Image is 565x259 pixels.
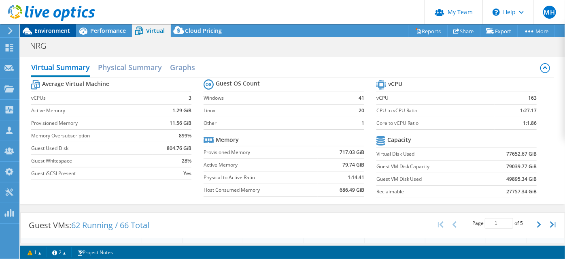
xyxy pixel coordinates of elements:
b: 1:1.86 [523,119,537,127]
b: 899% [179,132,191,140]
label: Reclaimable [376,188,481,196]
div: Guest VMs: [21,213,157,238]
label: vCPU [376,94,495,102]
h2: Graphs [170,59,195,75]
span: Environment [34,27,70,34]
label: Other [204,119,349,127]
label: CPU to vCPU Ratio [376,107,495,115]
h1: NRG [26,41,59,50]
b: 28% [182,157,191,165]
a: Share [447,25,480,37]
b: 41 [359,94,364,102]
label: Provisioned Memory [204,148,317,156]
label: Memory Oversubscription [31,132,153,140]
a: Reports [409,25,448,37]
b: 1:14.41 [348,173,364,182]
svg: \n [493,9,500,16]
b: Memory [216,136,239,144]
label: Guest VM Disk Capacity [376,163,481,171]
h2: Physical Summary [98,59,162,75]
label: Provisioned Memory [31,119,153,127]
b: 717.03 GiB [340,148,364,156]
label: Active Memory [31,107,153,115]
b: 11.56 GiB [170,119,191,127]
label: Active Memory [204,161,317,169]
span: 5 [520,220,523,227]
a: 2 [47,247,72,257]
b: 804.76 GiB [167,144,191,152]
label: Host Consumed Memory [204,186,317,194]
span: Performance [90,27,126,34]
b: Average Virtual Machine [42,80,109,88]
span: Virtual [146,27,165,34]
b: 163 [528,94,537,102]
a: Export [480,25,518,37]
b: Yes [183,169,191,178]
b: 77652.67 GiB [506,150,537,158]
a: More [517,25,555,37]
a: Project Notes [71,247,119,257]
b: Capacity [387,136,411,144]
h2: Virtual Summary [31,59,90,77]
label: Linux [204,107,349,115]
b: 1 [361,119,364,127]
b: vCPU [388,80,402,88]
label: Guest Used Disk [31,144,153,152]
b: 79.74 GiB [342,161,364,169]
b: 20 [359,107,364,115]
b: Guest OS Count [216,79,260,88]
b: 3 [189,94,191,102]
a: 1 [22,247,47,257]
b: 1:27.17 [520,107,537,115]
input: jump to page [485,218,513,229]
label: Guest Whitespace [31,157,153,165]
label: Virtual Disk Used [376,150,481,158]
b: 27757.34 GiB [506,188,537,196]
b: 49895.34 GiB [506,175,537,183]
label: Guest iSCSI Present [31,169,153,178]
label: Windows [204,94,349,102]
b: 1.29 GiB [172,107,191,115]
span: Cloud Pricing [185,27,222,34]
b: 686.49 GiB [340,186,364,194]
b: 79039.77 GiB [506,163,537,171]
span: MH [543,6,556,19]
span: 62 Running / 66 Total [71,220,149,231]
label: Physical to Active Ratio [204,173,317,182]
label: vCPUs [31,94,153,102]
label: Guest VM Disk Used [376,175,481,183]
label: Core to vCPU Ratio [376,119,495,127]
span: Page of [472,218,523,229]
